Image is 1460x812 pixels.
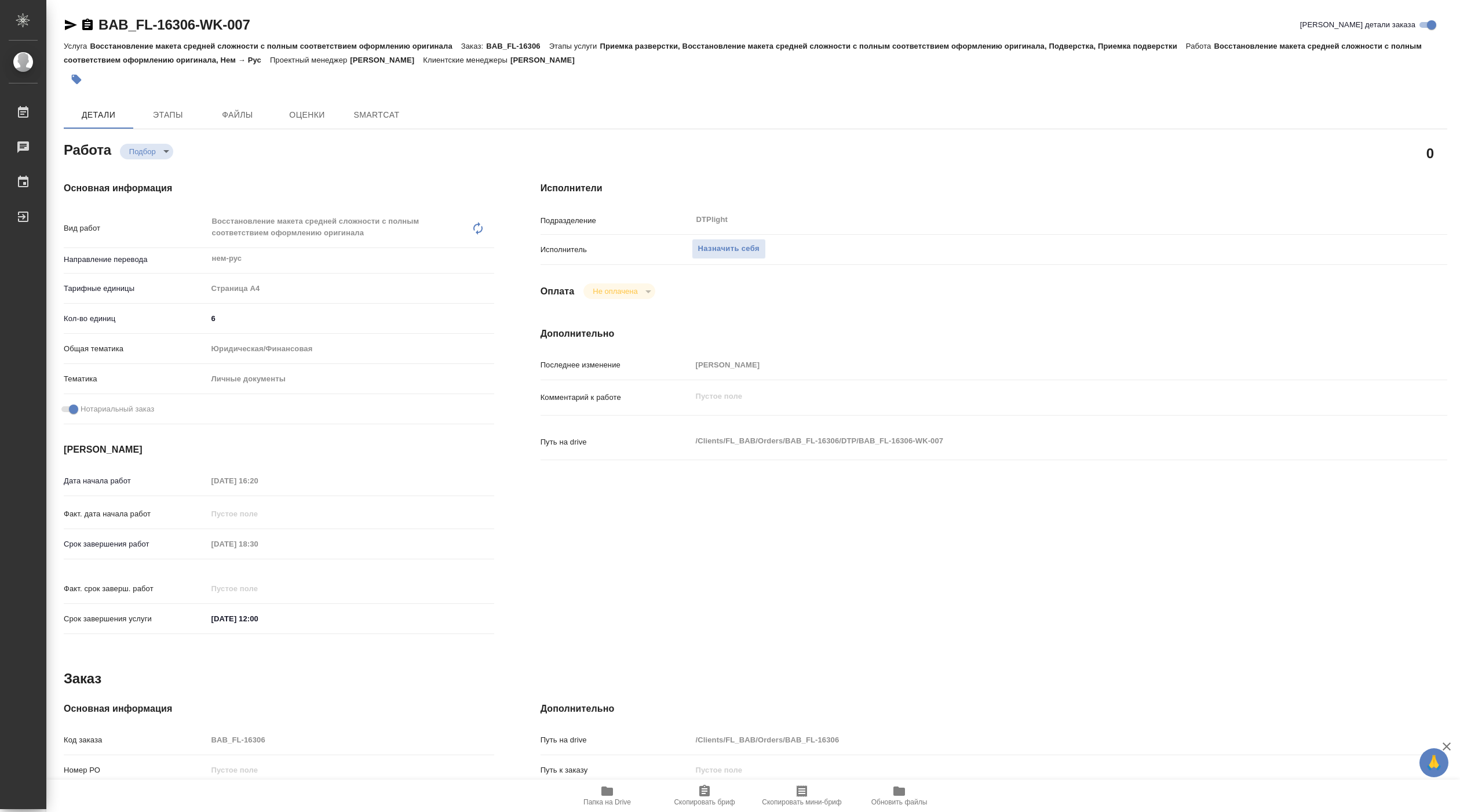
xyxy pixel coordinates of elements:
[90,42,461,50] p: Восстановление макета средней сложности с полным соответствием оформлению оригинала
[753,780,851,812] button: Скопировать мини-бриф
[656,780,753,812] button: Скопировать бриф
[64,67,89,92] button: Добавить тэг
[349,108,404,122] span: SmartCat
[279,108,335,122] span: Оценки
[583,798,631,806] span: Папка на Drive
[207,310,494,327] input: ✎ Введи что-нибудь
[486,42,549,50] p: BAB_FL-16306
[692,731,1372,748] input: Пустое поле
[64,18,78,32] button: Скопировать ссылку для ЯМессенджера
[64,181,494,195] h4: Основная информация
[559,780,656,812] button: Папка на Drive
[81,18,94,32] button: Скопировать ссылку
[64,139,111,159] h2: Работа
[1300,19,1415,31] span: [PERSON_NAME] детали заказа
[549,42,600,50] p: Этапы услуги
[64,734,207,746] p: Код заказа
[64,443,494,457] h4: [PERSON_NAME]
[541,702,1447,716] h4: Дополнительно
[64,583,207,595] p: Факт. срок заверш. работ
[140,108,196,122] span: Этапы
[64,223,207,234] p: Вид работ
[64,764,207,776] p: Номер РО
[120,144,173,159] div: Подбор
[510,56,583,64] p: [PERSON_NAME]
[126,147,159,156] button: Подбор
[64,613,207,625] p: Срок завершения услуги
[541,181,1447,195] h4: Исполнители
[541,215,692,227] p: Подразделение
[98,17,250,32] a: BAB_FL-16306-WK-007
[674,798,735,806] span: Скопировать бриф
[207,536,309,552] input: Пустое поле
[589,286,641,296] button: Не оплачена
[541,244,692,256] p: Исполнитель
[207,339,494,359] div: Юридическая/Финансовая
[583,283,655,299] div: Подбор
[207,369,494,389] div: Личные документы
[350,56,423,64] p: [PERSON_NAME]
[698,242,760,256] span: Назначить себя
[871,798,928,806] span: Обновить файлы
[64,283,207,294] p: Тарифные единицы
[64,538,207,550] p: Срок завершения работ
[64,343,207,355] p: Общая тематика
[207,580,309,597] input: Пустое поле
[692,239,766,259] button: Назначить себя
[207,472,309,489] input: Пустое поле
[541,285,575,298] h4: Оплата
[207,279,494,298] div: Страница А4
[64,475,207,487] p: Дата начала работ
[762,798,841,806] span: Скопировать мини-бриф
[1424,751,1444,775] span: 🙏
[541,359,692,371] p: Последнее изменение
[1426,143,1434,163] h2: 0
[541,392,692,403] p: Комментарий к работе
[541,734,692,746] p: Путь на drive
[207,610,309,627] input: ✎ Введи что-нибудь
[64,313,207,325] p: Кол-во единиц
[64,373,207,385] p: Тематика
[541,764,692,776] p: Путь к заказу
[541,327,1447,341] h4: Дополнительно
[207,731,494,748] input: Пустое поле
[207,505,309,522] input: Пустое поле
[1186,42,1214,50] p: Работа
[207,762,494,778] input: Пустое поле
[64,702,494,716] h4: Основная информация
[1419,748,1448,777] button: 🙏
[64,42,90,50] p: Услуга
[210,108,265,122] span: Файлы
[71,108,126,122] span: Детали
[541,436,692,448] p: Путь на drive
[692,762,1372,778] input: Пустое поле
[461,42,486,50] p: Заказ:
[64,508,207,520] p: Факт. дата начала работ
[64,254,207,265] p: Направление перевода
[692,431,1372,451] textarea: /Clients/FL_BAB/Orders/BAB_FL-16306/DTP/BAB_FL-16306-WK-007
[851,780,948,812] button: Обновить файлы
[692,356,1372,373] input: Пустое поле
[600,42,1185,50] p: Приемка разверстки, Восстановление макета средней сложности с полным соответствием оформлению ори...
[270,56,350,64] p: Проектный менеджер
[81,403,154,415] span: Нотариальный заказ
[64,669,101,688] h2: Заказ
[423,56,510,64] p: Клиентские менеджеры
